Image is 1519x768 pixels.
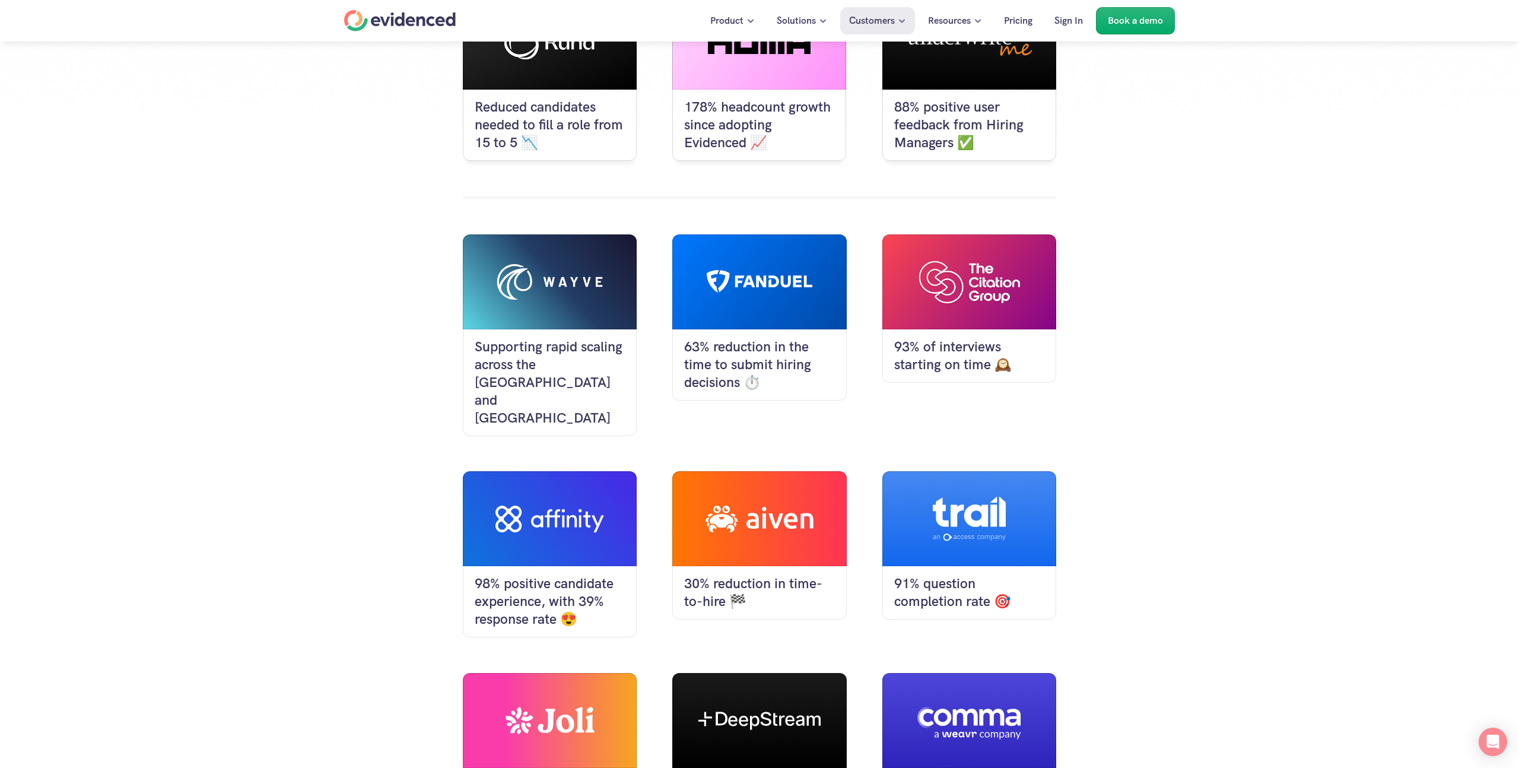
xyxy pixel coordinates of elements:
a: Home [344,10,456,31]
p: Solutions [777,13,816,28]
p: Pricing [1004,13,1032,28]
a: Pricing [995,7,1041,34]
p: Book a demo [1108,13,1163,28]
p: 93% of interviews starting on time 🕰️ [894,338,1044,374]
p: 178% headcount growth since adopting Evidenced 📈 [684,99,834,152]
p: 63% reduction in the time to submit hiring decisions ⏱️ [684,338,834,392]
p: Product [710,13,743,28]
div: Open Intercom Messenger [1479,728,1507,756]
p: 98% positive candidate experience, with 39% response rate 😍 [475,575,625,629]
p: 88% positive user feedback from Hiring Managers ✅ [894,99,1044,152]
a: Supporting rapid scaling across the [GEOGRAPHIC_DATA] and [GEOGRAPHIC_DATA] [463,234,637,436]
h4: 30% reduction in time-to-hire 🏁 [684,575,834,611]
p: Sign In [1054,13,1083,28]
a: Sign In [1045,7,1092,34]
p: Supporting rapid scaling across the [GEOGRAPHIC_DATA] and [GEOGRAPHIC_DATA] [475,338,625,427]
a: Book a demo [1096,7,1175,34]
p: Reduced candidates needed to fill a role from 15 to 5 📉 [475,99,625,152]
p: Customers [849,13,895,28]
p: Resources [928,13,971,28]
h4: 91% question completion rate 🎯 [894,575,1044,611]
